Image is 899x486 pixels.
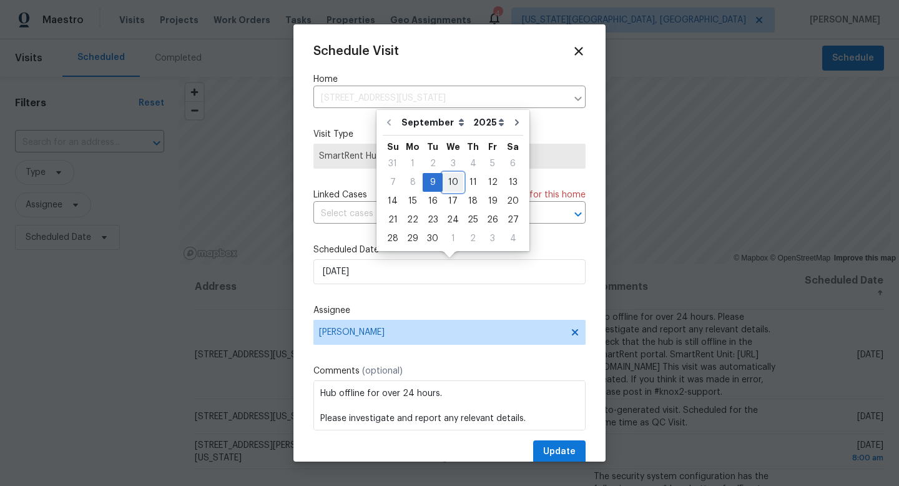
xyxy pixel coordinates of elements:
div: Sun Sep 28 2025 [383,229,403,248]
div: Tue Sep 16 2025 [423,192,443,211]
div: Fri Sep 12 2025 [483,173,503,192]
div: 29 [403,230,423,247]
div: Tue Sep 02 2025 [423,154,443,173]
div: Thu Sep 18 2025 [463,192,483,211]
div: 31 [383,155,403,172]
div: 2 [423,155,443,172]
label: Comments [313,365,586,377]
div: 25 [463,211,483,229]
span: [PERSON_NAME] [319,327,564,337]
button: Update [533,440,586,464]
div: Sat Sep 20 2025 [503,192,523,211]
div: Sat Sep 06 2025 [503,154,523,173]
button: Go to previous month [380,110,398,135]
div: 9 [423,174,443,191]
div: 15 [403,192,423,210]
div: Tue Sep 09 2025 [423,173,443,192]
label: Scheduled Date [313,244,586,256]
span: SmartRent Hub Offline [319,150,580,162]
select: Year [470,113,508,132]
div: Tue Sep 30 2025 [423,229,443,248]
div: Sun Sep 07 2025 [383,173,403,192]
div: Mon Sep 22 2025 [403,211,423,229]
div: 28 [383,230,403,247]
button: Open [569,206,587,223]
div: 3 [483,230,503,247]
div: 14 [383,192,403,210]
div: 30 [423,230,443,247]
div: Tue Sep 23 2025 [423,211,443,229]
div: 11 [463,174,483,191]
abbr: Wednesday [446,142,460,151]
div: 1 [403,155,423,172]
div: Wed Sep 03 2025 [443,154,463,173]
abbr: Tuesday [427,142,438,151]
span: (optional) [362,367,403,375]
div: Mon Sep 08 2025 [403,173,423,192]
div: 18 [463,192,483,210]
div: 23 [423,211,443,229]
div: Mon Sep 01 2025 [403,154,423,173]
label: Assignee [313,304,586,317]
div: Mon Sep 29 2025 [403,229,423,248]
div: Wed Sep 17 2025 [443,192,463,211]
div: Thu Oct 02 2025 [463,229,483,248]
select: Month [398,113,470,132]
div: Sun Sep 14 2025 [383,192,403,211]
span: Update [543,444,576,460]
span: Schedule Visit [313,45,399,57]
abbr: Friday [488,142,497,151]
div: 17 [443,192,463,210]
div: 1 [443,230,463,247]
div: Wed Sep 24 2025 [443,211,463,229]
abbr: Monday [406,142,420,151]
div: Fri Sep 05 2025 [483,154,503,173]
div: Sun Sep 21 2025 [383,211,403,229]
button: Go to next month [508,110,526,135]
div: Thu Sep 11 2025 [463,173,483,192]
div: Sun Aug 31 2025 [383,154,403,173]
div: Fri Sep 19 2025 [483,192,503,211]
abbr: Saturday [507,142,519,151]
span: Close [572,44,586,58]
div: 20 [503,192,523,210]
div: 5 [483,155,503,172]
label: Home [313,73,586,86]
div: 3 [443,155,463,172]
div: Wed Oct 01 2025 [443,229,463,248]
input: Enter in an address [313,89,567,108]
div: 7 [383,174,403,191]
div: 6 [503,155,523,172]
abbr: Thursday [467,142,479,151]
div: Thu Sep 25 2025 [463,211,483,229]
div: 4 [463,155,483,172]
div: 4 [503,230,523,247]
div: Fri Oct 03 2025 [483,229,503,248]
div: Mon Sep 15 2025 [403,192,423,211]
div: Sat Sep 13 2025 [503,173,523,192]
div: 16 [423,192,443,210]
div: 21 [383,211,403,229]
div: 2 [463,230,483,247]
div: 27 [503,211,523,229]
label: Visit Type [313,128,586,141]
div: 10 [443,174,463,191]
span: Linked Cases [313,189,367,201]
div: 26 [483,211,503,229]
input: Select cases [313,204,551,224]
div: Sat Oct 04 2025 [503,229,523,248]
div: Thu Sep 04 2025 [463,154,483,173]
div: 12 [483,174,503,191]
div: 19 [483,192,503,210]
div: 22 [403,211,423,229]
textarea: Hub offline for over 24 hours. Please investigate and report any relevant details. Check that the... [313,380,586,430]
div: Wed Sep 10 2025 [443,173,463,192]
input: M/D/YYYY [313,259,586,284]
div: 13 [503,174,523,191]
abbr: Sunday [387,142,399,151]
div: 24 [443,211,463,229]
div: 8 [403,174,423,191]
div: Sat Sep 27 2025 [503,211,523,229]
div: Fri Sep 26 2025 [483,211,503,229]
